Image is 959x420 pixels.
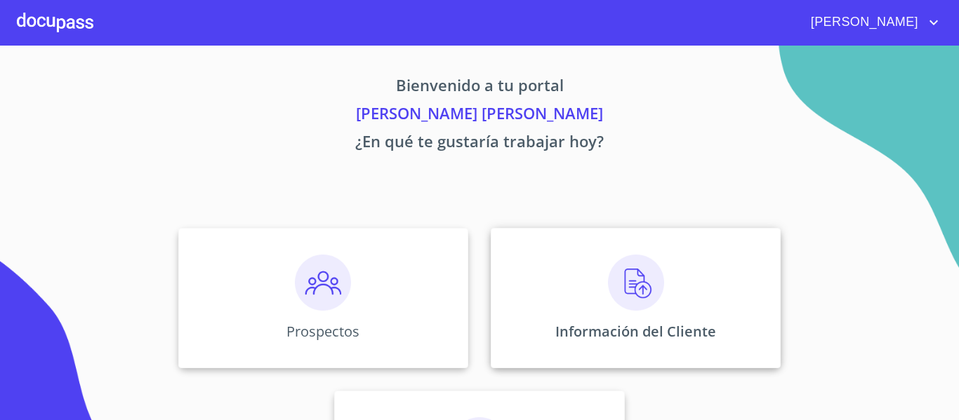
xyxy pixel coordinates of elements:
p: ¿En qué te gustaría trabajar hoy? [47,130,912,158]
p: Prospectos [286,322,359,341]
p: [PERSON_NAME] [PERSON_NAME] [47,102,912,130]
img: prospectos.png [295,255,351,311]
p: Información del Cliente [555,322,716,341]
span: [PERSON_NAME] [800,11,925,34]
img: carga.png [608,255,664,311]
button: account of current user [800,11,942,34]
p: Bienvenido a tu portal [47,74,912,102]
